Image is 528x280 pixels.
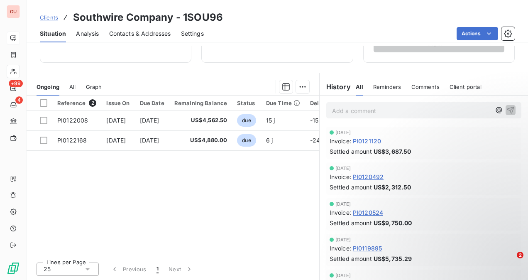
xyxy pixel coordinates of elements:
div: Status [237,100,256,106]
span: 2 [89,99,96,107]
span: Clients [40,14,58,21]
span: Settled amount [330,147,372,156]
span: PI0120524 [353,208,383,217]
span: PI0121120 [353,137,381,145]
div: Delay [310,100,334,106]
span: Settings [181,29,204,38]
iframe: Intercom notifications message [362,199,528,258]
span: PI0122168 [57,137,87,144]
span: Comments [411,84,440,90]
iframe: Intercom live chat [500,252,520,272]
span: 6 j [266,137,273,144]
span: PI0122008 [57,117,88,124]
span: 4 [15,96,23,104]
span: [DATE] [335,130,351,135]
span: Invoice : [330,244,351,253]
span: Analysis [76,29,99,38]
span: due [237,114,256,127]
span: Invoice : [330,208,351,217]
span: Contacts & Addresses [109,29,171,38]
span: -15 j [310,117,322,124]
button: Next [164,260,198,278]
span: Ongoing [37,84,59,90]
button: Actions [457,27,498,40]
span: +99 [9,80,23,87]
span: View [384,40,486,47]
span: Client portal [450,84,482,90]
span: All [69,84,76,90]
span: 1 [156,265,159,273]
span: US$3,687.50 [374,147,411,156]
span: Settled amount [330,254,372,263]
div: Remaining Balance [174,100,227,106]
div: Issue On [106,100,130,106]
span: 15 j [266,117,275,124]
span: [DATE] [140,117,159,124]
span: US$4,562.50 [174,116,227,125]
span: Reminders [373,84,401,90]
a: Clients [40,13,58,22]
h6: History [320,82,351,92]
span: All [356,84,363,90]
span: 2 [517,252,523,258]
span: [DATE] [335,273,351,278]
span: [DATE] [106,137,126,144]
span: PI0120492 [353,172,384,181]
span: 25 [44,265,51,273]
span: [DATE] [106,117,126,124]
h3: Southwire Company - 1SOU96 [73,10,223,25]
div: Due Date [140,100,164,106]
span: Invoice : [330,137,351,145]
button: Previous [105,260,152,278]
span: US$5,735.29 [374,254,412,263]
span: PI0119895 [353,244,382,253]
span: -24 j [310,137,323,144]
span: US$2,312.50 [374,183,411,192]
span: due [237,134,256,147]
span: Invoice : [330,172,351,181]
div: GU [7,5,20,18]
button: 1 [152,260,164,278]
span: Settled amount [330,219,372,227]
span: Settled amount [330,183,372,192]
span: [DATE] [335,166,351,171]
div: Due Time [266,100,300,106]
span: [DATE] [140,137,159,144]
span: [DATE] [335,201,351,206]
span: Situation [40,29,66,38]
span: [DATE] [335,237,351,242]
span: US$4,880.00 [174,136,227,145]
img: Logo LeanPay [7,262,20,275]
div: Reference [57,99,96,107]
span: Graph [86,84,102,90]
